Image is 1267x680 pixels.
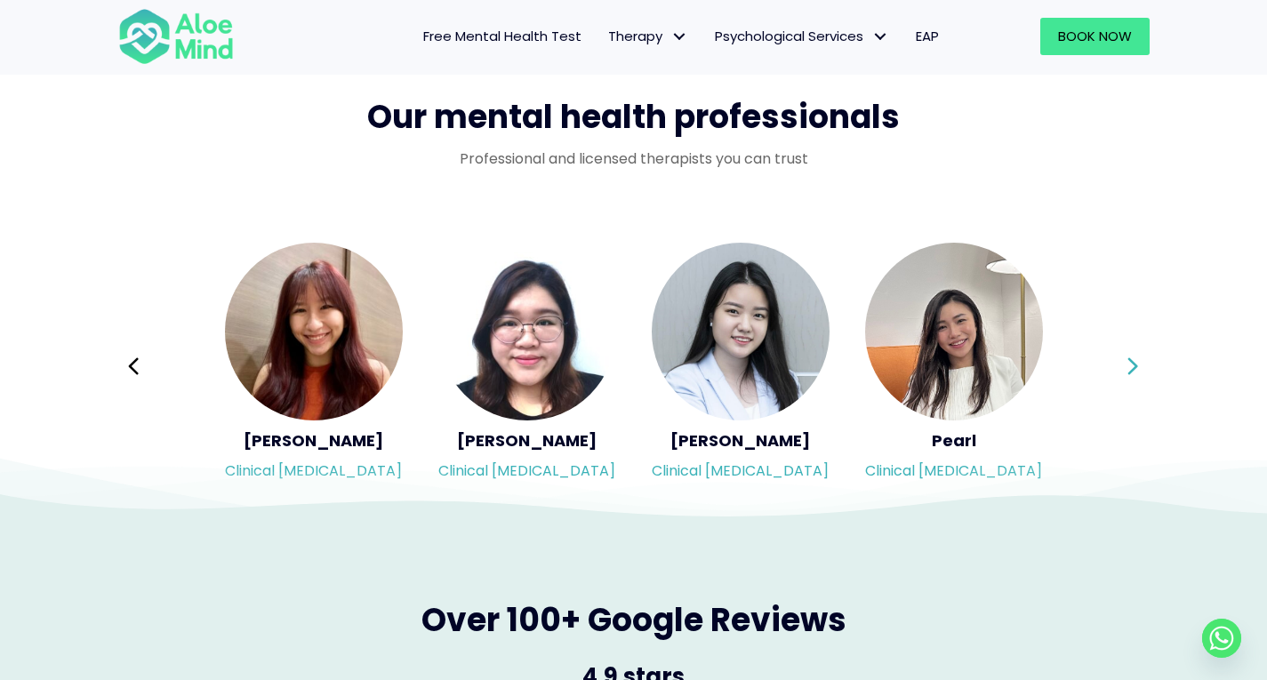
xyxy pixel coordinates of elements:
span: Our mental health professionals [367,94,900,140]
a: Whatsapp [1202,619,1241,658]
a: <h5>Yen Li</h5><p>Clinical psychologist</p> [PERSON_NAME]Clinical [MEDICAL_DATA] [652,243,830,490]
span: Psychological Services: submenu [868,24,894,50]
div: Slide 11 of 3 [225,241,403,492]
img: Aloe mind Logo [118,7,234,66]
a: Free Mental Health Test [410,18,595,55]
h5: Pearl [865,429,1043,452]
a: Psychological ServicesPsychological Services: submenu [702,18,902,55]
h5: [PERSON_NAME] [438,429,616,452]
span: Therapy: submenu [667,24,693,50]
a: <h5>Jean</h5><p>Clinical psychologist</p> [PERSON_NAME]Clinical [MEDICAL_DATA] [225,243,403,490]
span: Over 100+ Google Reviews [421,597,846,643]
img: <h5>Yen Li</h5><p>Clinical psychologist</p> [652,243,830,420]
a: EAP [902,18,952,55]
a: <h5>Wei Shan</h5><p>Clinical psychologist</p> [PERSON_NAME]Clinical [MEDICAL_DATA] [438,243,616,490]
span: EAP [916,27,939,45]
h5: [PERSON_NAME] [225,429,403,452]
div: Slide 14 of 3 [865,241,1043,492]
span: Psychological Services [715,27,889,45]
div: Slide 12 of 3 [438,241,616,492]
img: <h5>Pearl</h5><p>Clinical psychologist</p> [865,243,1043,420]
img: <h5>Wei Shan</h5><p>Clinical psychologist</p> [438,243,616,420]
a: TherapyTherapy: submenu [595,18,702,55]
nav: Menu [257,18,952,55]
a: Book Now [1040,18,1150,55]
a: <h5>Pearl</h5><p>Clinical psychologist</p> PearlClinical [MEDICAL_DATA] [865,243,1043,490]
span: Free Mental Health Test [423,27,581,45]
span: Book Now [1058,27,1132,45]
h5: [PERSON_NAME] [652,429,830,452]
div: Slide 13 of 3 [652,241,830,492]
img: <h5>Jean</h5><p>Clinical psychologist</p> [225,243,403,420]
span: Therapy [608,27,688,45]
p: Professional and licensed therapists you can trust [118,148,1150,169]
